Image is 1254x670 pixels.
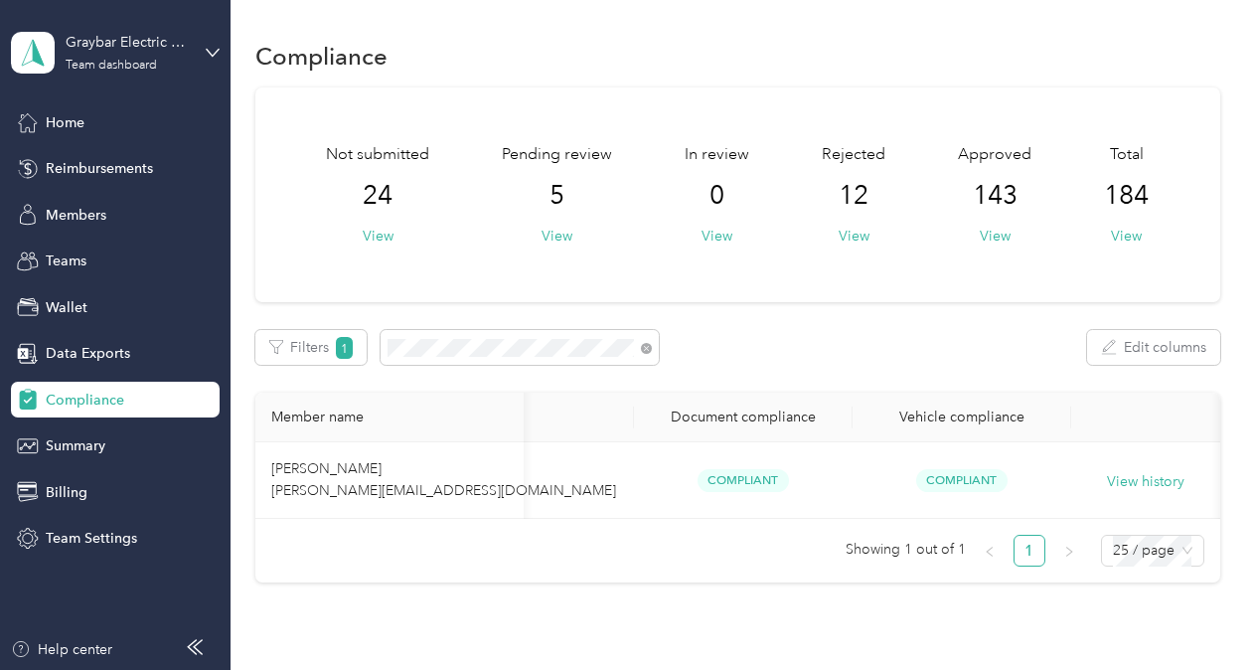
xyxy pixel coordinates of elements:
[336,337,354,359] span: 1
[702,226,732,247] button: View
[1113,536,1192,566] span: 25 / page
[1110,143,1144,167] span: Total
[980,226,1011,247] button: View
[984,546,996,558] span: left
[502,143,612,167] span: Pending review
[974,535,1006,567] button: left
[1104,180,1149,212] span: 184
[255,46,388,67] h1: Compliance
[46,112,84,133] span: Home
[1101,535,1204,567] div: Page Size
[363,226,393,247] button: View
[698,469,789,492] span: Compliant
[822,143,885,167] span: Rejected
[1143,559,1254,670] iframe: Everlance-gr Chat Button Frame
[11,639,112,660] button: Help center
[1111,226,1142,247] button: View
[66,32,190,53] div: Graybar Electric Company, Inc
[66,60,157,72] div: Team dashboard
[46,158,153,179] span: Reimbursements
[46,528,137,549] span: Team Settings
[542,226,572,247] button: View
[549,180,564,212] span: 5
[255,330,368,365] button: Filters1
[46,297,87,318] span: Wallet
[46,435,105,456] span: Summary
[916,469,1008,492] span: Compliant
[1087,330,1220,365] button: Edit columns
[1015,536,1044,566] a: 1
[1053,535,1085,567] button: right
[650,409,837,425] div: Document compliance
[685,143,749,167] span: In review
[46,251,86,271] span: Teams
[1063,546,1075,558] span: right
[868,409,1055,425] div: Vehicle compliance
[363,180,392,212] span: 24
[958,143,1031,167] span: Approved
[846,535,966,565] span: Showing 1 out of 1
[709,180,724,212] span: 0
[46,482,87,503] span: Billing
[974,535,1006,567] li: Previous Page
[326,143,429,167] span: Not submitted
[839,180,868,212] span: 12
[255,393,524,442] th: Member name
[1107,471,1184,493] button: View history
[839,226,869,247] button: View
[46,205,106,226] span: Members
[46,390,124,411] span: Compliance
[271,460,616,499] span: [PERSON_NAME] [PERSON_NAME][EMAIL_ADDRESS][DOMAIN_NAME]
[1014,535,1045,567] li: 1
[1053,535,1085,567] li: Next Page
[973,180,1018,212] span: 143
[46,343,130,364] span: Data Exports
